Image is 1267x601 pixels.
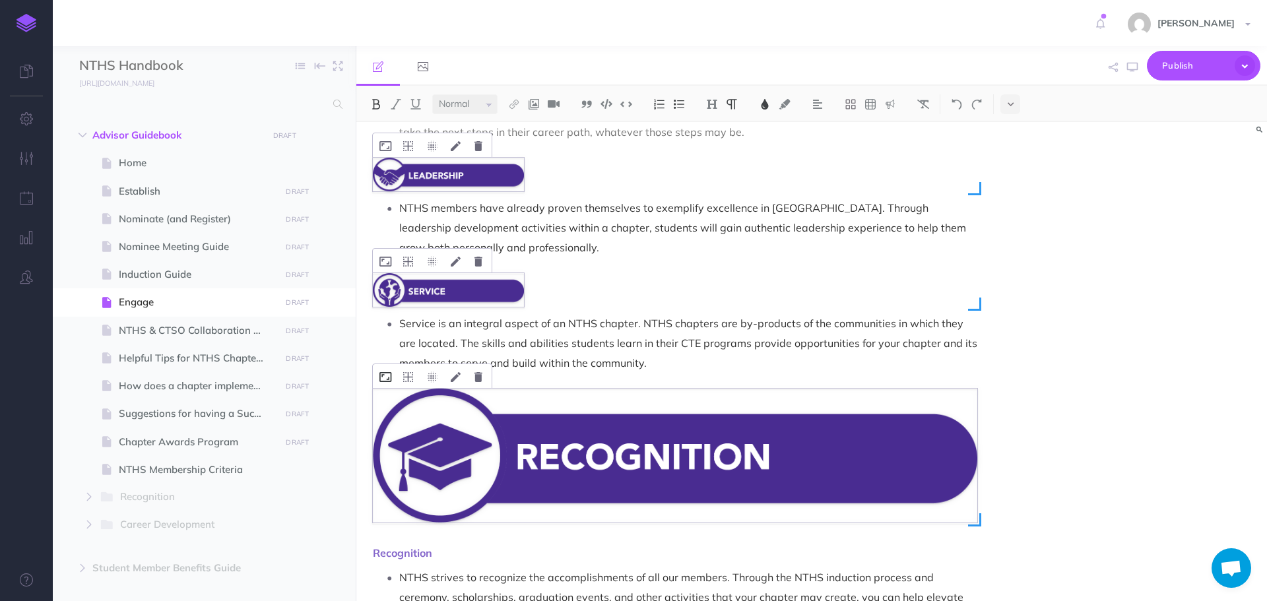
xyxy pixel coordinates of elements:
[581,99,593,110] img: Blockquote button
[399,313,977,373] p: Service is an integral aspect of an NTHS chapter. NTHS chapters are by-products of the communitie...
[508,99,520,110] img: Link button
[673,99,685,110] img: Unordered list button
[119,406,276,422] span: Suggestions for having a Successful Chapter
[119,323,276,338] span: NTHS & CTSO Collaboration Guide
[373,158,524,191] img: BR9rOKNo7W13eauyXjW4.png
[812,99,824,110] img: Alignment dropdown menu button
[281,239,314,255] button: DRAFT
[286,410,309,418] small: DRAFT
[281,379,314,394] button: DRAFT
[119,239,276,255] span: Nominee Meeting Guide
[92,560,260,576] span: Student Member Benefits Guide
[373,389,977,522] img: E0HrI7tI9ChnigJkcU6D.png
[1212,548,1251,588] a: Open chat
[16,14,36,32] img: logo-mark.svg
[601,99,612,109] img: Code block button
[120,489,257,506] span: Recognition
[1162,55,1228,76] span: Publish
[286,243,309,251] small: DRAFT
[79,92,325,116] input: Search
[281,295,314,310] button: DRAFT
[281,267,314,282] button: DRAFT
[286,187,309,196] small: DRAFT
[119,434,276,450] span: Chapter Awards Program
[286,270,309,279] small: DRAFT
[373,546,432,559] span: Recognition
[971,99,983,110] img: Redo
[286,327,309,335] small: DRAFT
[53,76,168,89] a: [URL][DOMAIN_NAME]
[119,183,276,199] span: Establish
[273,131,296,140] small: DRAFT
[1151,17,1241,29] span: [PERSON_NAME]
[281,323,314,338] button: DRAFT
[119,378,276,394] span: How does a chapter implement the Core Four Objectives?
[281,406,314,422] button: DRAFT
[119,294,276,310] span: Engage
[119,155,276,171] span: Home
[281,351,314,366] button: DRAFT
[281,212,314,227] button: DRAFT
[370,99,382,110] img: Bold button
[528,99,540,110] img: Add image button
[917,99,929,110] img: Clear styles button
[119,350,276,366] span: Helpful Tips for NTHS Chapter Officers
[286,382,309,391] small: DRAFT
[120,517,257,534] span: Career Development
[759,99,771,110] img: Text color button
[620,99,632,109] img: Inline code button
[1128,13,1151,36] img: e15ca27c081d2886606c458bc858b488.jpg
[79,79,154,88] small: [URL][DOMAIN_NAME]
[119,267,276,282] span: Induction Guide
[79,56,234,76] input: Documentation Name
[410,99,422,110] img: Underline button
[286,298,309,307] small: DRAFT
[706,99,718,110] img: Headings dropdown button
[951,99,963,110] img: Undo
[548,99,560,110] img: Add video button
[779,99,791,110] img: Text background color button
[268,128,301,143] button: DRAFT
[286,354,309,363] small: DRAFT
[281,184,314,199] button: DRAFT
[864,99,876,110] img: Create table button
[653,99,665,110] img: Ordered list button
[92,127,260,143] span: Advisor Guidebook
[726,99,738,110] img: Paragraph button
[399,198,977,257] p: NTHS members have already proven themselves to exemplify excellence in [GEOGRAPHIC_DATA]. Through...
[884,99,896,110] img: Callout dropdown menu button
[373,273,524,307] img: zYzLHL9AvIlqlunjTD0Y.png
[390,99,402,110] img: Italic button
[281,435,314,450] button: DRAFT
[119,462,276,478] span: NTHS Membership Criteria
[286,438,309,447] small: DRAFT
[119,211,276,227] span: Nominate (and Register)
[1147,51,1260,80] button: Publish
[286,215,309,224] small: DRAFT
